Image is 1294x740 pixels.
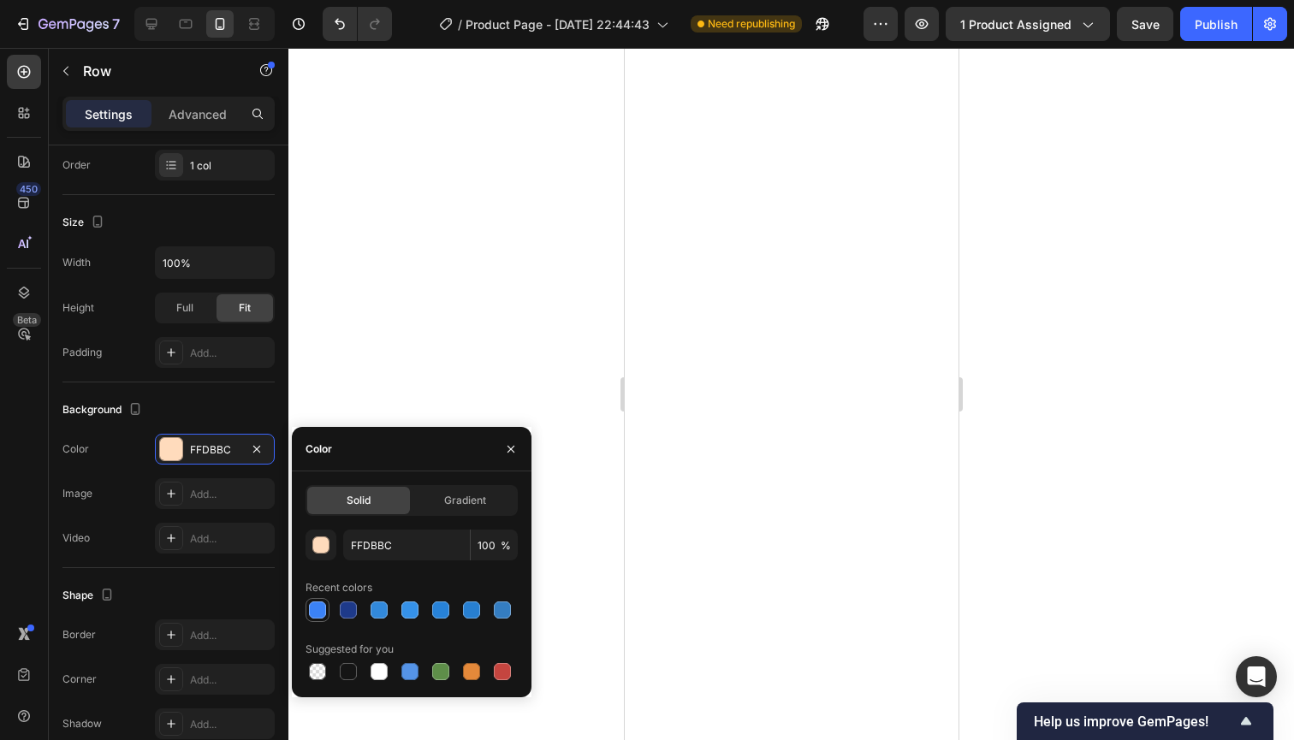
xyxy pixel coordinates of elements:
button: 7 [7,7,128,41]
span: Solid [347,493,371,508]
div: Recent colors [306,580,372,595]
button: Save [1117,7,1173,41]
div: Open Intercom Messenger [1236,656,1277,697]
div: Background [62,399,145,422]
div: Video [62,530,90,546]
div: Width [62,255,91,270]
p: Row [83,61,229,81]
div: FFDBBC [190,442,240,458]
button: Show survey - Help us improve GemPages! [1034,711,1256,731]
div: Beta [13,313,41,327]
div: Corner [62,672,97,687]
div: Shape [62,584,117,607]
div: Suggested for you [306,642,394,657]
span: Save [1131,17,1160,32]
input: Auto [156,247,274,278]
div: Order [62,157,91,173]
span: Need republishing [708,16,795,32]
div: Add... [190,487,270,502]
div: Padding [62,345,102,360]
div: 450 [16,182,41,196]
span: % [501,538,511,554]
div: Add... [190,628,270,643]
div: Color [62,441,89,457]
div: Add... [190,531,270,547]
span: Help us improve GemPages! [1034,713,1236,730]
span: Product Page - [DATE] 22:44:43 [466,15,650,33]
div: Undo/Redo [323,7,392,41]
div: Border [62,627,96,642]
iframe: Design area [625,48,959,740]
span: / [458,15,462,33]
div: Add... [190,717,270,732]
div: Image [62,486,92,501]
div: 1 col [190,158,270,174]
p: Settings [85,105,133,123]
span: Full [176,300,193,316]
span: Gradient [444,493,486,508]
div: Add... [190,672,270,688]
div: Height [62,300,94,316]
div: Shadow [62,716,102,731]
button: 1 product assigned [946,7,1110,41]
div: Size [62,211,108,234]
span: 1 product assigned [960,15,1071,33]
div: Color [306,441,332,457]
span: Fit [239,300,251,316]
p: Advanced [169,105,227,123]
input: Eg: FFFFFF [343,530,470,560]
button: Publish [1180,7,1252,41]
div: Publish [1195,15,1238,33]
div: Add... [190,346,270,361]
p: 7 [112,14,120,34]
